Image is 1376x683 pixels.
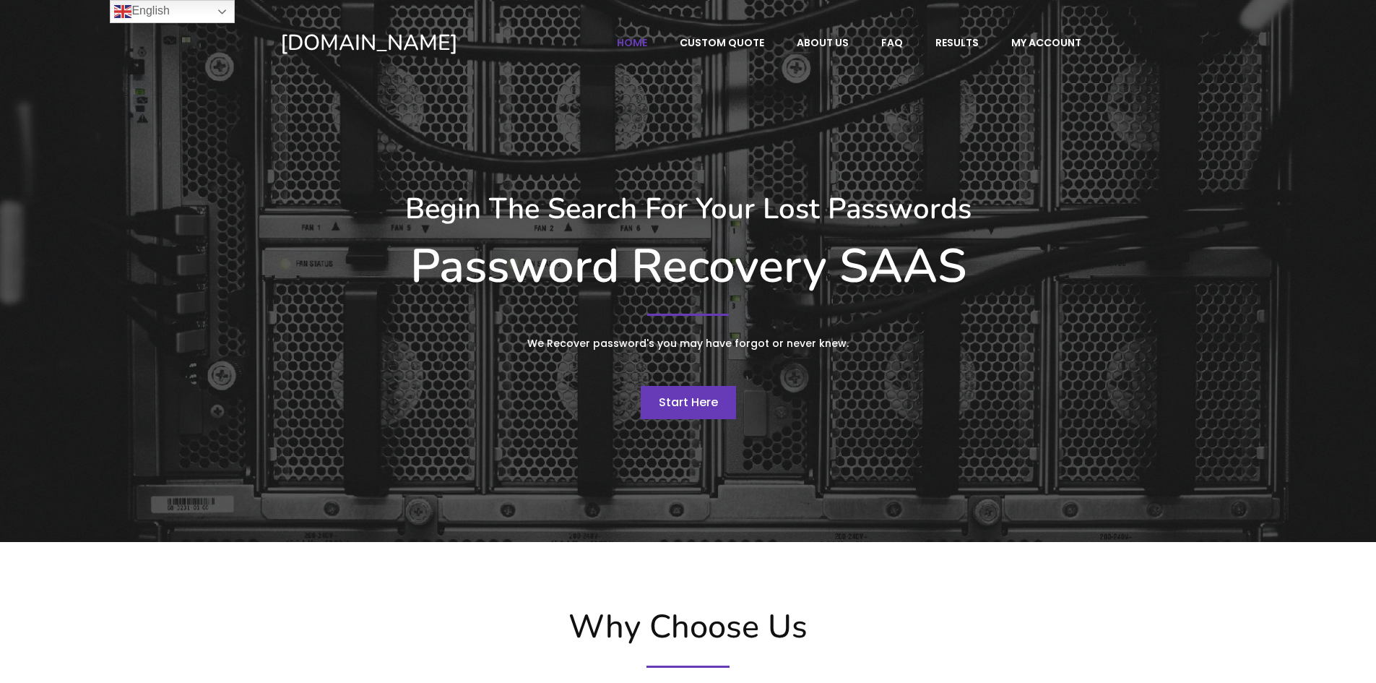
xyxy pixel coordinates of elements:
h2: Why Choose Us [273,608,1104,647]
a: Start Here [641,386,736,419]
span: Start Here [659,394,718,411]
span: About Us [797,36,849,49]
a: Results [920,29,994,56]
a: Custom Quote [665,29,779,56]
a: My account [996,29,1096,56]
a: Home [602,29,662,56]
h1: Password Recovery SAAS [280,239,1096,295]
img: en [114,3,131,20]
h3: Begin The Search For Your Lost Passwords [280,192,1096,226]
span: Results [935,36,979,49]
span: Home [617,36,647,49]
a: About Us [782,29,864,56]
p: We Recover password's you may have forgot or never knew. [417,335,959,353]
span: Custom Quote [680,36,764,49]
span: FAQ [881,36,903,49]
span: My account [1011,36,1081,49]
a: [DOMAIN_NAME] [280,29,557,57]
a: FAQ [866,29,918,56]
